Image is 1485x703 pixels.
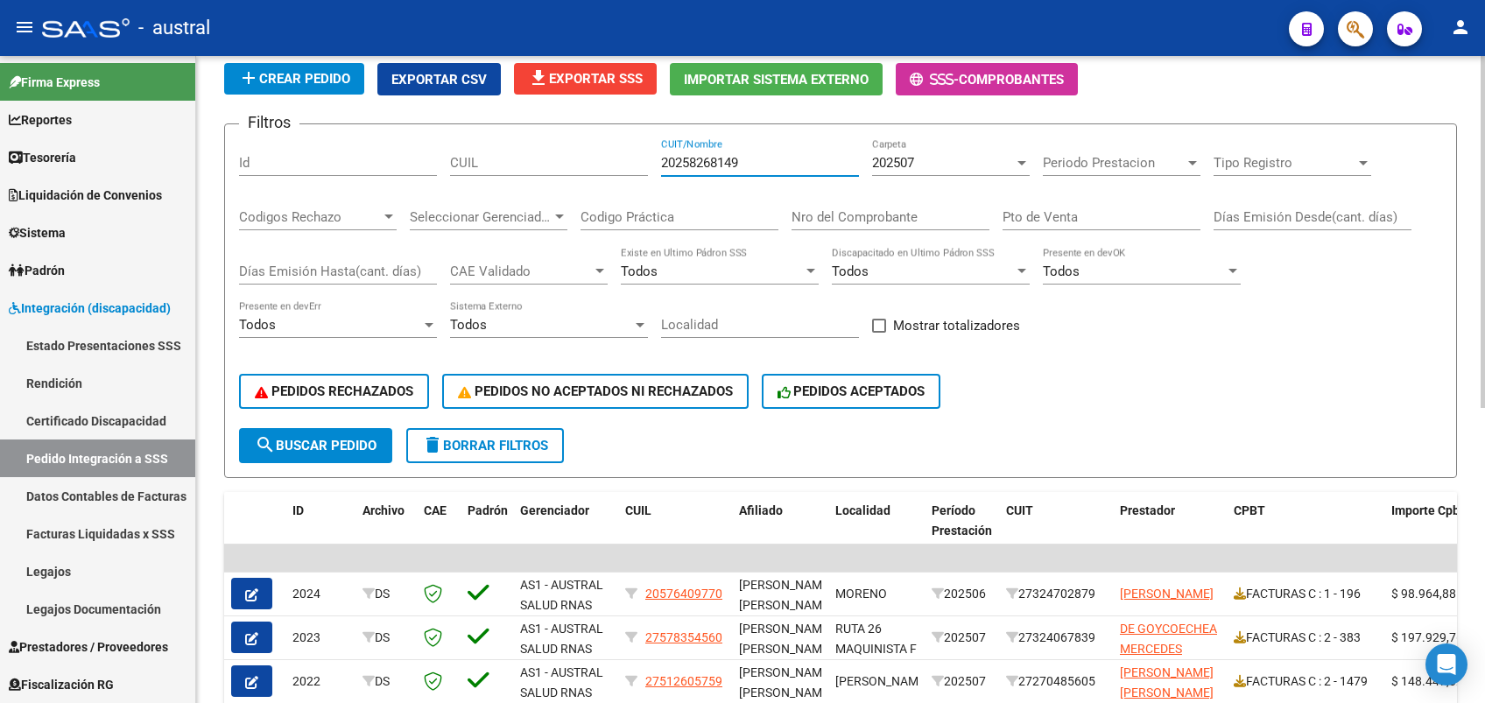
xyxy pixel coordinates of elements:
[520,665,603,699] span: AS1 - AUSTRAL SALUD RNAS
[14,17,35,38] mat-icon: menu
[514,63,657,95] button: Exportar SSS
[872,155,914,171] span: 202507
[450,264,592,279] span: CAE Validado
[239,110,299,135] h3: Filtros
[1384,492,1481,569] datatable-header-cell: Importe Cpbt.
[138,9,210,47] span: - austral
[422,438,548,453] span: Borrar Filtros
[1006,671,1106,692] div: 27270485605
[1234,671,1377,692] div: FACTURAS C : 2 - 1479
[292,628,348,648] div: 2023
[9,73,100,92] span: Firma Express
[1227,492,1384,569] datatable-header-cell: CPBT
[442,374,749,409] button: PEDIDOS NO ACEPTADOS NI RECHAZADOS
[1006,628,1106,648] div: 27324067839
[528,71,643,87] span: Exportar SSS
[932,503,992,538] span: Período Prestación
[238,67,259,88] mat-icon: add
[835,622,917,656] span: RUTA 26 MAQUINISTA F
[424,503,447,517] span: CAE
[255,383,413,399] span: PEDIDOS RECHAZADOS
[1214,155,1355,171] span: Tipo Registro
[1006,503,1033,517] span: CUIT
[1391,630,1463,644] span: $ 197.929,76
[910,72,959,88] span: -
[762,374,941,409] button: PEDIDOS ACEPTADOS
[925,492,999,569] datatable-header-cell: Período Prestación
[835,503,890,517] span: Localidad
[1043,264,1080,279] span: Todos
[239,317,276,333] span: Todos
[468,503,508,517] span: Padrón
[1391,587,1456,601] span: $ 98.964,88
[450,317,487,333] span: Todos
[1120,622,1217,656] span: DE GOYCOECHEA MERCEDES
[239,428,392,463] button: Buscar Pedido
[732,492,828,569] datatable-header-cell: Afiliado
[9,223,66,243] span: Sistema
[9,148,76,167] span: Tesorería
[1450,17,1471,38] mat-icon: person
[959,72,1064,88] span: Comprobantes
[285,492,355,569] datatable-header-cell: ID
[684,72,869,88] span: Importar Sistema Externo
[618,492,732,569] datatable-header-cell: CUIL
[832,264,869,279] span: Todos
[645,587,722,601] span: 20576409770
[739,578,833,632] span: [PERSON_NAME] [PERSON_NAME] , -
[461,492,513,569] datatable-header-cell: Padrón
[1425,643,1467,685] div: Open Intercom Messenger
[1113,492,1227,569] datatable-header-cell: Prestador
[362,671,410,692] div: DS
[513,492,618,569] datatable-header-cell: Gerenciador
[896,63,1078,95] button: -Comprobantes
[778,383,925,399] span: PEDIDOS ACEPTADOS
[835,674,929,688] span: [PERSON_NAME]
[625,503,651,517] span: CUIL
[828,492,925,569] datatable-header-cell: Localidad
[362,584,410,604] div: DS
[1391,674,1463,688] span: $ 148.447,32
[739,503,783,517] span: Afiliado
[1234,628,1377,648] div: FACTURAS C : 2 - 383
[999,492,1113,569] datatable-header-cell: CUIT
[9,186,162,205] span: Liquidación de Convenios
[1120,665,1214,699] span: [PERSON_NAME] [PERSON_NAME]
[9,261,65,280] span: Padrón
[362,503,405,517] span: Archivo
[239,374,429,409] button: PEDIDOS RECHAZADOS
[410,209,552,225] span: Seleccionar Gerenciador
[1391,503,1467,517] span: Importe Cpbt.
[932,628,992,648] div: 202507
[645,674,722,688] span: 27512605759
[9,110,72,130] span: Reportes
[645,630,722,644] span: 27578354560
[893,315,1020,336] span: Mostrar totalizadores
[520,622,603,656] span: AS1 - AUSTRAL SALUD RNAS
[520,503,589,517] span: Gerenciador
[1120,503,1175,517] span: Prestador
[458,383,733,399] span: PEDIDOS NO ACEPTADOS NI RECHAZADOS
[224,63,364,95] button: Crear Pedido
[239,209,381,225] span: Codigos Rechazo
[1234,503,1265,517] span: CPBT
[621,264,658,279] span: Todos
[520,578,603,612] span: AS1 - AUSTRAL SALUD RNAS
[362,628,410,648] div: DS
[292,503,304,517] span: ID
[422,434,443,455] mat-icon: delete
[292,584,348,604] div: 2024
[355,492,417,569] datatable-header-cell: Archivo
[255,434,276,455] mat-icon: search
[9,299,171,318] span: Integración (discapacidad)
[9,675,114,694] span: Fiscalización RG
[406,428,564,463] button: Borrar Filtros
[528,67,549,88] mat-icon: file_download
[377,63,501,95] button: Exportar CSV
[739,622,833,676] span: [PERSON_NAME] [PERSON_NAME] , -
[391,72,487,88] span: Exportar CSV
[9,637,168,657] span: Prestadores / Proveedores
[255,438,377,453] span: Buscar Pedido
[835,587,887,601] span: MORENO
[292,671,348,692] div: 2022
